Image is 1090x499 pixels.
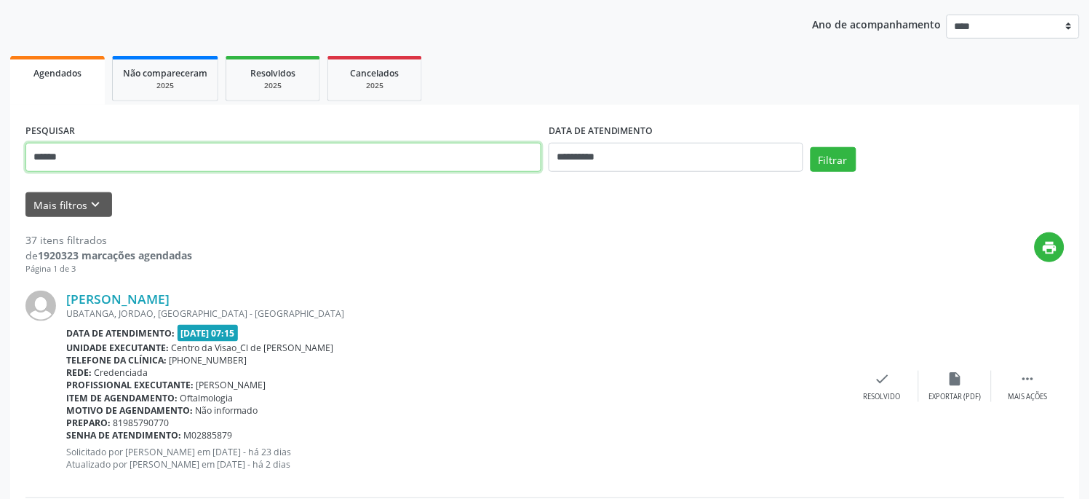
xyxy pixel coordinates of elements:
[25,291,56,321] img: img
[38,248,192,262] strong: 1920323 marcações agendadas
[123,67,207,79] span: Não compareceram
[929,392,982,402] div: Exportar (PDF)
[66,307,846,320] div: UBATANGA, JORDAO, [GEOGRAPHIC_DATA] - [GEOGRAPHIC_DATA]
[178,325,239,342] span: [DATE] 07:15
[196,379,266,391] span: [PERSON_NAME]
[66,417,111,429] b: Preparo:
[25,192,112,218] button: Mais filtroskeyboard_arrow_down
[25,248,192,263] div: de
[180,392,234,404] span: Oftalmologia
[184,429,233,441] span: M02885879
[351,67,399,79] span: Cancelados
[66,392,178,404] b: Item de agendamento:
[811,147,856,172] button: Filtrar
[170,354,247,366] span: [PHONE_NUMBER]
[66,327,175,339] b: Data de atendimento:
[172,342,334,354] span: Centro da Visao_Cl de [PERSON_NAME]
[33,67,81,79] span: Agendados
[25,232,192,248] div: 37 itens filtrados
[88,197,104,213] i: keyboard_arrow_down
[25,263,192,275] div: Página 1 de 3
[875,371,891,387] i: check
[66,379,194,391] b: Profissional executante:
[1042,240,1058,256] i: print
[236,80,309,91] div: 2025
[25,120,75,143] label: PESQUISAR
[123,80,207,91] div: 2025
[864,392,901,402] div: Resolvido
[250,67,295,79] span: Resolvidos
[549,120,653,143] label: DATA DE ATENDIMENTO
[66,447,846,471] p: Solicitado por [PERSON_NAME] em [DATE] - há 23 dias Atualizado por [PERSON_NAME] em [DATE] - há 2...
[66,404,193,417] b: Motivo de agendamento:
[1035,232,1065,262] button: print
[338,80,411,91] div: 2025
[1009,392,1048,402] div: Mais ações
[66,429,181,441] b: Senha de atendimento:
[66,342,169,354] b: Unidade executante:
[114,417,170,429] span: 81985790770
[813,15,942,33] p: Ano de acompanhamento
[1020,371,1036,387] i: 
[95,366,148,379] span: Credenciada
[66,366,92,379] b: Rede:
[66,291,170,307] a: [PERSON_NAME]
[947,371,963,387] i: insert_drive_file
[196,404,258,417] span: Não informado
[66,354,167,366] b: Telefone da clínica:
